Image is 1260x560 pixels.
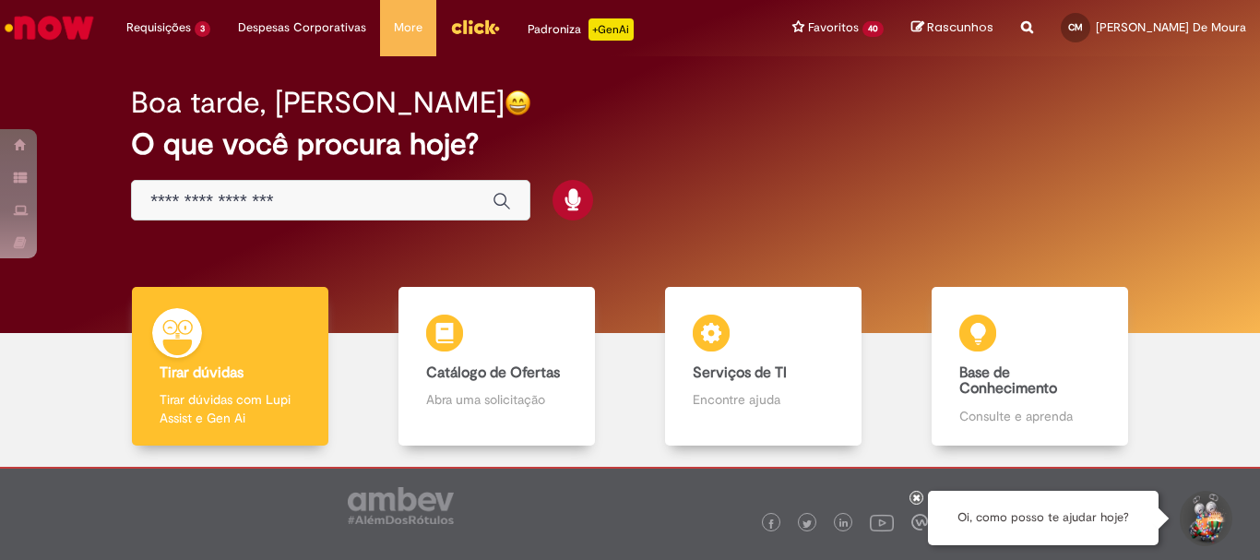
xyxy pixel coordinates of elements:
b: Tirar dúvidas [160,363,244,382]
img: click_logo_yellow_360x200.png [450,13,500,41]
img: logo_footer_facebook.png [767,519,776,529]
a: Rascunhos [911,19,993,37]
span: 40 [862,21,884,37]
b: Serviços de TI [693,363,787,382]
span: Despesas Corporativas [238,18,366,37]
a: Serviços de TI Encontre ajuda [630,287,897,447]
a: Catálogo de Ofertas Abra uma solicitação [363,287,630,447]
a: Base de Conhecimento Consulte e aprenda [897,287,1163,447]
button: Iniciar Conversa de Suporte [1177,491,1232,546]
h2: O que você procura hoje? [131,128,1129,161]
a: Tirar dúvidas Tirar dúvidas com Lupi Assist e Gen Ai [97,287,363,447]
span: Favoritos [808,18,859,37]
div: Oi, como posso te ajudar hoje? [928,491,1159,545]
div: Padroniza [528,18,634,41]
img: logo_footer_ambev_rotulo_gray.png [348,487,454,524]
span: Rascunhos [927,18,993,36]
img: logo_footer_twitter.png [802,519,812,529]
p: Encontre ajuda [693,390,833,409]
span: More [394,18,422,37]
p: Consulte e aprenda [959,407,1100,425]
img: logo_footer_youtube.png [870,510,894,534]
b: Base de Conhecimento [959,363,1057,399]
p: Abra uma solicitação [426,390,566,409]
h2: Boa tarde, [PERSON_NAME] [131,87,505,119]
p: Tirar dúvidas com Lupi Assist e Gen Ai [160,390,300,427]
img: logo_footer_workplace.png [911,514,928,530]
b: Catálogo de Ofertas [426,363,560,382]
span: CM [1068,21,1083,33]
span: Requisições [126,18,191,37]
span: 3 [195,21,210,37]
img: ServiceNow [2,9,97,46]
img: happy-face.png [505,89,531,116]
p: +GenAi [588,18,634,41]
span: [PERSON_NAME] De Moura [1096,19,1246,35]
img: logo_footer_linkedin.png [839,518,849,530]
